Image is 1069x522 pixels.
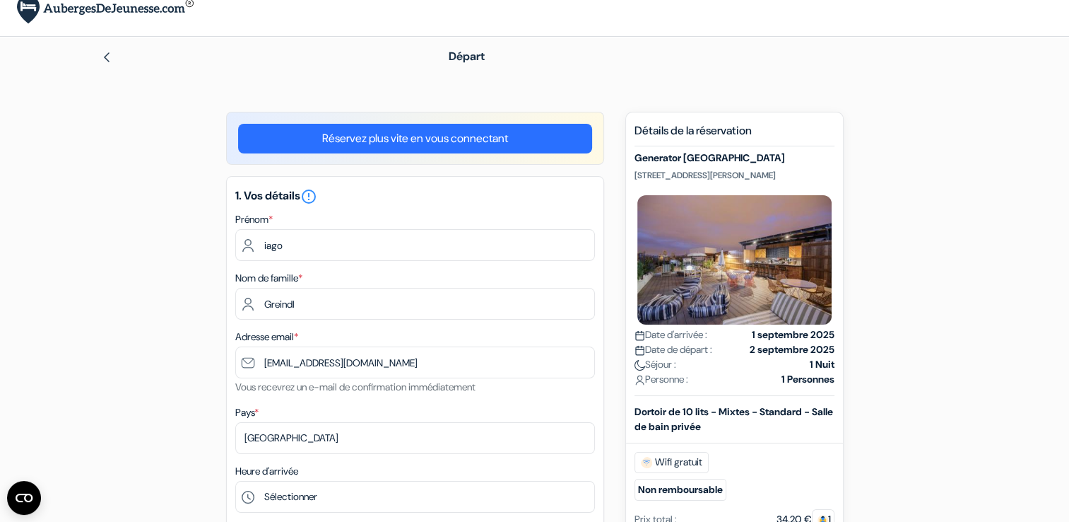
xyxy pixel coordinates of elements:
[634,345,645,356] img: calendar.svg
[235,405,259,420] label: Pays
[634,479,726,501] small: Non remboursable
[634,360,645,371] img: moon.svg
[449,49,485,64] span: Départ
[634,357,676,372] span: Séjour :
[235,229,595,261] input: Entrez votre prénom
[235,381,476,393] small: Vous recevrez un e-mail de confirmation immédiatement
[235,212,273,227] label: Prénom
[634,452,709,473] span: Wifi gratuit
[634,372,688,387] span: Personne :
[634,405,833,433] b: Dortoir de 10 lits - Mixtes - Standard - Salle de bain privée
[300,188,317,203] a: error_outline
[634,327,707,342] span: Date d'arrivée :
[235,271,302,286] label: Nom de famille
[235,188,595,205] h5: 1. Vos détails
[101,52,112,63] img: left_arrow.svg
[752,327,834,342] strong: 1 septembre 2025
[7,481,41,515] button: Ouvrir le widget CMP
[634,375,645,385] img: user_icon.svg
[235,464,298,479] label: Heure d'arrivée
[750,342,834,357] strong: 2 septembre 2025
[238,124,592,153] a: Réservez plus vite en vous connectant
[634,330,645,341] img: calendar.svg
[634,124,834,146] h5: Détails de la réservation
[235,330,298,344] label: Adresse email
[235,288,595,320] input: Entrer le nom de famille
[235,347,595,378] input: Entrer adresse e-mail
[300,188,317,205] i: error_outline
[781,372,834,387] strong: 1 Personnes
[634,170,834,181] p: [STREET_ADDRESS][PERSON_NAME]
[810,357,834,372] strong: 1 Nuit
[634,152,834,164] h5: Generator [GEOGRAPHIC_DATA]
[641,457,652,468] img: free_wifi.svg
[634,342,712,357] span: Date de départ :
